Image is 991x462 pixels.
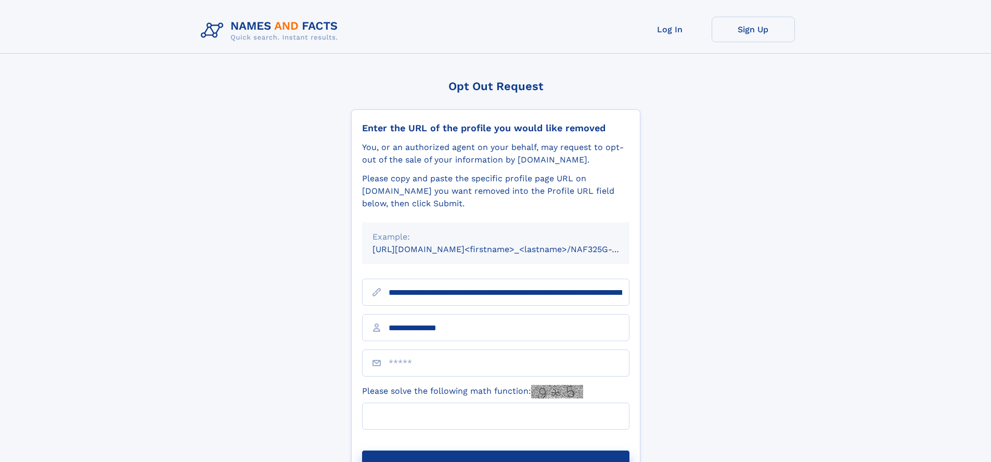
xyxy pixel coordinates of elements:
div: Please copy and paste the specific profile page URL on [DOMAIN_NAME] you want removed into the Pr... [362,172,629,210]
div: Example: [372,231,619,243]
label: Please solve the following math function: [362,385,583,398]
small: [URL][DOMAIN_NAME]<firstname>_<lastname>/NAF325G-xxxxxxxx [372,244,649,254]
a: Log In [628,17,712,42]
a: Sign Up [712,17,795,42]
img: Logo Names and Facts [197,17,346,45]
div: Opt Out Request [351,80,640,93]
div: You, or an authorized agent on your behalf, may request to opt-out of the sale of your informatio... [362,141,629,166]
div: Enter the URL of the profile you would like removed [362,122,629,134]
